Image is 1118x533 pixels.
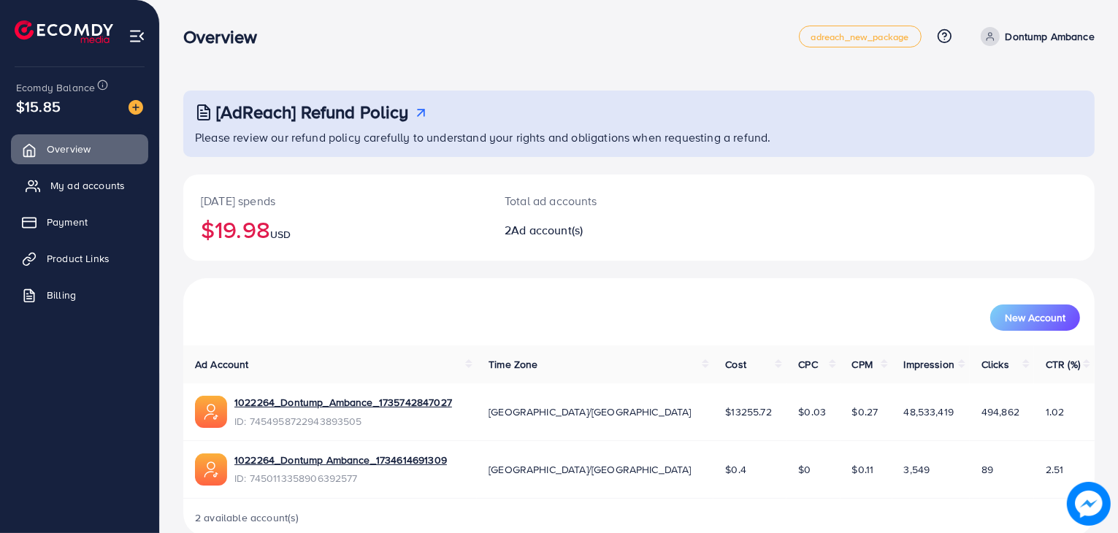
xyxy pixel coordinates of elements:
span: Ad account(s) [511,222,583,238]
span: My ad accounts [50,178,125,193]
a: Product Links [11,244,148,273]
img: menu [129,28,145,45]
h2: 2 [505,223,697,237]
img: image [1067,482,1111,526]
span: $13255.72 [725,404,771,419]
span: Billing [47,288,76,302]
a: 1022264_Dontump_Ambance_1735742847027 [234,395,452,410]
span: Product Links [47,251,110,266]
a: 1022264_Dontump Ambance_1734614691309 [234,453,447,467]
h3: [AdReach] Refund Policy [216,101,409,123]
span: 89 [981,462,993,477]
span: 1.02 [1046,404,1065,419]
img: logo [15,20,113,43]
span: adreach_new_package [811,32,909,42]
span: 3,549 [904,462,930,477]
span: $0.4 [725,462,746,477]
span: Cost [725,357,746,372]
span: ID: 7450113358906392577 [234,471,447,486]
h3: Overview [183,26,269,47]
span: $0.11 [852,462,874,477]
p: Dontump Ambance [1006,28,1095,45]
a: Dontump Ambance [975,27,1095,46]
img: ic-ads-acc.e4c84228.svg [195,396,227,428]
p: Please review our refund policy carefully to understand your rights and obligations when requesti... [195,129,1086,146]
span: $0.27 [852,404,878,419]
span: Clicks [981,357,1009,372]
img: ic-ads-acc.e4c84228.svg [195,453,227,486]
span: [GEOGRAPHIC_DATA]/[GEOGRAPHIC_DATA] [489,462,692,477]
span: 494,862 [981,404,1019,419]
span: Payment [47,215,88,229]
p: Total ad accounts [505,192,697,210]
span: $0 [798,462,811,477]
span: 2.51 [1046,462,1064,477]
span: $0.03 [798,404,826,419]
a: My ad accounts [11,171,148,200]
span: CTR (%) [1046,357,1080,372]
img: image [129,100,143,115]
span: Ecomdy Balance [16,80,95,95]
button: New Account [990,304,1080,331]
a: Payment [11,207,148,237]
span: 48,533,419 [904,404,954,419]
span: CPC [798,357,817,372]
span: ID: 7454958722943893505 [234,414,452,429]
span: [GEOGRAPHIC_DATA]/[GEOGRAPHIC_DATA] [489,404,692,419]
span: USD [270,227,291,242]
span: Overview [47,142,91,156]
span: $15.85 [16,96,61,117]
span: Ad Account [195,357,249,372]
span: CPM [852,357,873,372]
h2: $19.98 [201,215,470,243]
span: 2 available account(s) [195,510,299,525]
span: New Account [1005,312,1065,323]
a: Billing [11,280,148,310]
span: Time Zone [489,357,537,372]
p: [DATE] spends [201,192,470,210]
a: adreach_new_package [799,26,922,47]
a: Overview [11,134,148,164]
span: Impression [904,357,955,372]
